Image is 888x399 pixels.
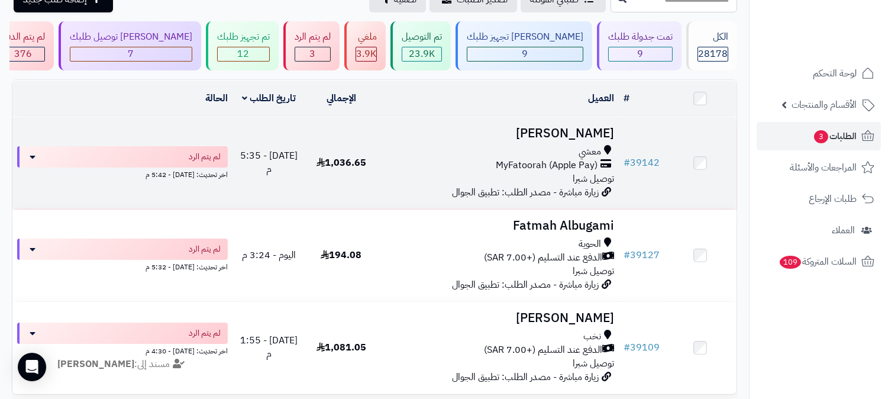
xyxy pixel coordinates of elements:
a: ملغي 3.9K [342,21,388,70]
a: # [624,91,629,105]
span: 28178 [698,47,728,61]
span: [DATE] - 5:35 م [240,149,298,176]
span: الحوية [579,237,601,251]
div: 7 [70,47,192,61]
a: [PERSON_NAME] تجهيز طلبك 9 [453,21,595,70]
div: 3866 [356,47,376,61]
div: الكل [698,30,728,44]
span: لم يتم الرد [189,327,221,339]
span: نخب [583,330,601,343]
span: توصيل شبرا [573,172,614,186]
span: السلات المتروكة [779,253,857,270]
span: زيارة مباشرة - مصدر الطلب: تطبيق الجوال [452,278,599,292]
span: الأقسام والمنتجات [792,96,857,113]
span: لم يتم الرد [189,151,221,163]
span: MyFatoorah (Apple Pay) [496,159,598,172]
div: تمت جدولة طلبك [608,30,673,44]
div: 12 [218,47,269,61]
div: 376 [2,47,44,61]
span: المراجعات والأسئلة [790,159,857,176]
div: 9 [609,47,672,61]
a: المراجعات والأسئلة [757,153,881,182]
div: اخر تحديث: [DATE] - 4:30 م [17,344,228,356]
a: العملاء [757,216,881,244]
h3: Fatmah Albugami [382,219,614,233]
a: #39142 [624,156,660,170]
a: طلبات الإرجاع [757,185,881,213]
span: الطلبات [813,128,857,144]
a: الطلبات3 [757,122,881,150]
a: السلات المتروكة109 [757,247,881,276]
span: 376 [14,47,32,61]
div: 3 [295,47,330,61]
span: # [624,248,630,262]
div: اخر تحديث: [DATE] - 5:42 م [17,168,228,180]
span: [DATE] - 1:55 م [240,333,298,361]
span: معشي [579,145,601,159]
a: الكل28178 [684,21,740,70]
span: توصيل شبرا [573,356,614,371]
div: [PERSON_NAME] توصيل طلبك [70,30,192,44]
div: 9 [467,47,583,61]
div: ملغي [356,30,377,44]
span: 3 [813,130,829,144]
a: تم التوصيل 23.9K [388,21,453,70]
span: العملاء [832,222,855,239]
span: # [624,340,630,355]
span: زيارة مباشرة - مصدر الطلب: تطبيق الجوال [452,185,599,199]
div: اخر تحديث: [DATE] - 5:32 م [17,260,228,272]
a: لوحة التحكم [757,59,881,88]
span: لوحة التحكم [813,65,857,82]
span: 3 [310,47,316,61]
div: تم تجهيز طلبك [217,30,270,44]
span: 12 [238,47,250,61]
a: #39109 [624,340,660,355]
div: Open Intercom Messenger [18,353,46,381]
span: 1,036.65 [317,156,366,170]
div: [PERSON_NAME] تجهيز طلبك [467,30,583,44]
strong: [PERSON_NAME] [57,357,134,371]
span: 9 [638,47,644,61]
h3: [PERSON_NAME] [382,311,614,325]
span: 109 [779,255,802,269]
span: لم يتم الرد [189,243,221,255]
div: تم التوصيل [402,30,442,44]
span: طلبات الإرجاع [809,191,857,207]
span: 3.9K [356,47,376,61]
div: لم يتم الرد [295,30,331,44]
a: تاريخ الطلب [242,91,296,105]
h3: [PERSON_NAME] [382,127,614,140]
span: # [624,156,630,170]
a: لم يتم الرد 3 [281,21,342,70]
a: الإجمالي [327,91,356,105]
a: الحالة [205,91,228,105]
div: 23896 [402,47,441,61]
span: الدفع عند التسليم (+7.00 SAR) [484,343,602,357]
span: زيارة مباشرة - مصدر الطلب: تطبيق الجوال [452,370,599,384]
div: مسند إلى: [8,358,237,371]
span: 194.08 [321,248,361,262]
span: 23.9K [409,47,435,61]
div: لم يتم الدفع [1,30,45,44]
a: [PERSON_NAME] توصيل طلبك 7 [56,21,204,70]
span: 1,081.05 [317,340,366,355]
a: العميل [588,91,614,105]
span: 7 [128,47,134,61]
a: #39127 [624,248,660,262]
span: توصيل شبرا [573,264,614,278]
a: تم تجهيز طلبك 12 [204,21,281,70]
a: تمت جدولة طلبك 9 [595,21,684,70]
span: اليوم - 3:24 م [242,248,296,262]
span: الدفع عند التسليم (+7.00 SAR) [484,251,602,265]
span: 9 [522,47,528,61]
img: logo-2.png [808,20,877,45]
